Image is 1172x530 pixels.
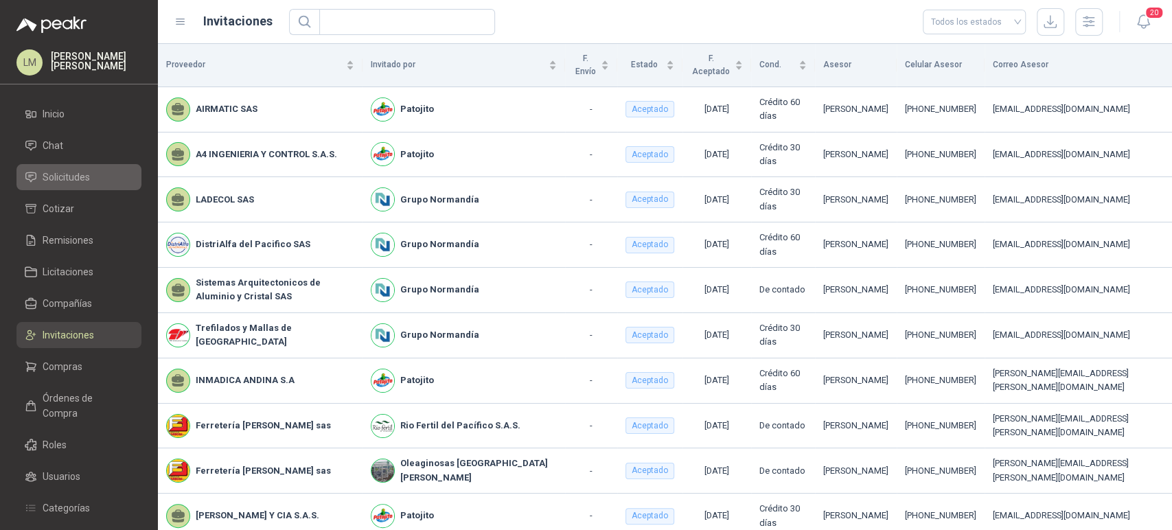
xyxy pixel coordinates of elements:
[590,420,593,430] span: -
[371,233,394,256] img: Company Logo
[16,290,141,316] a: Compañías
[16,495,141,521] a: Categorías
[993,238,1164,251] div: [EMAIL_ADDRESS][DOMAIN_NAME]
[823,373,888,387] div: [PERSON_NAME]
[167,324,189,347] img: Company Logo
[43,327,94,343] span: Invitaciones
[993,102,1164,116] div: [EMAIL_ADDRESS][DOMAIN_NAME]
[400,102,434,116] b: Patojito
[993,367,1164,395] div: [PERSON_NAME][EMAIL_ADDRESS][PERSON_NAME][DOMAIN_NAME]
[371,58,546,71] span: Invitado por
[16,49,43,76] div: LM
[565,44,617,87] th: F. Envío
[43,170,90,185] span: Solicitudes
[905,238,976,251] div: [PHONE_NUMBER]
[371,505,394,527] img: Company Logo
[590,330,593,340] span: -
[759,231,806,259] div: Crédito 60 días
[590,104,593,114] span: -
[371,369,394,392] img: Company Logo
[905,148,976,161] div: [PHONE_NUMBER]
[43,500,90,516] span: Categorías
[905,419,976,433] div: [PHONE_NUMBER]
[759,141,806,169] div: Crédito 30 días
[993,328,1164,342] div: [EMAIL_ADDRESS][DOMAIN_NAME]
[590,239,593,249] span: -
[993,457,1164,485] div: [PERSON_NAME][EMAIL_ADDRESS][PERSON_NAME][DOMAIN_NAME]
[759,95,806,124] div: Crédito 60 días
[400,148,434,161] b: Patojito
[166,58,343,71] span: Proveedor
[51,51,141,71] p: [PERSON_NAME] [PERSON_NAME]
[897,44,985,87] th: Celular Asesor
[590,375,593,385] span: -
[905,373,976,387] div: [PHONE_NUMBER]
[704,149,729,159] span: [DATE]
[823,238,888,251] div: [PERSON_NAME]
[823,419,888,433] div: [PERSON_NAME]
[1131,10,1156,34] button: 20
[16,196,141,222] a: Cotizar
[704,465,729,476] span: [DATE]
[196,419,331,433] b: Ferretería [PERSON_NAME] sas
[400,419,520,433] b: Rio Fertil del Pacífico S.A.S.
[625,463,674,479] div: Aceptado
[400,283,479,297] b: Grupo Normandía
[43,201,74,216] span: Cotizar
[704,510,729,520] span: [DATE]
[691,52,733,78] span: F. Aceptado
[759,185,806,214] div: Crédito 30 días
[704,375,729,385] span: [DATE]
[196,193,254,207] b: LADECOL SAS
[905,102,976,116] div: [PHONE_NUMBER]
[400,373,434,387] b: Patojito
[16,385,141,426] a: Órdenes de Compra
[625,58,663,71] span: Estado
[823,283,888,297] div: [PERSON_NAME]
[759,321,806,349] div: Crédito 30 días
[704,284,729,295] span: [DATE]
[905,193,976,207] div: [PHONE_NUMBER]
[704,194,729,205] span: [DATE]
[196,102,257,116] b: AIRMATIC SAS
[16,322,141,348] a: Invitaciones
[759,464,806,478] div: De contado
[43,106,65,122] span: Inicio
[625,237,674,253] div: Aceptado
[617,44,682,87] th: Estado
[167,233,189,256] img: Company Logo
[625,192,674,208] div: Aceptado
[905,283,976,297] div: [PHONE_NUMBER]
[371,188,394,211] img: Company Logo
[993,412,1164,440] div: [PERSON_NAME][EMAIL_ADDRESS][PERSON_NAME][DOMAIN_NAME]
[625,146,674,163] div: Aceptado
[400,238,479,251] b: Grupo Normandía
[16,101,141,127] a: Inicio
[823,328,888,342] div: [PERSON_NAME]
[573,52,598,78] span: F. Envío
[759,283,806,297] div: De contado
[993,283,1164,297] div: [EMAIL_ADDRESS][DOMAIN_NAME]
[823,193,888,207] div: [PERSON_NAME]
[823,509,888,522] div: [PERSON_NAME]
[196,321,354,349] b: Trefilados y Mallas de [GEOGRAPHIC_DATA]
[16,432,141,458] a: Roles
[985,44,1172,87] th: Correo Asesor
[158,44,363,87] th: Proveedor
[751,44,814,87] th: Cond.
[16,259,141,285] a: Licitaciones
[16,354,141,380] a: Compras
[371,459,394,482] img: Company Logo
[43,264,93,279] span: Licitaciones
[905,509,976,522] div: [PHONE_NUMBER]
[371,324,394,347] img: Company Logo
[400,457,557,485] b: Oleaginosas [GEOGRAPHIC_DATA][PERSON_NAME]
[371,415,394,437] img: Company Logo
[371,98,394,121] img: Company Logo
[759,367,806,395] div: Crédito 60 días
[590,510,593,520] span: -
[196,373,295,387] b: INMADICA ANDINA S.A
[400,509,434,522] b: Patojito
[43,296,92,311] span: Compañías
[625,327,674,343] div: Aceptado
